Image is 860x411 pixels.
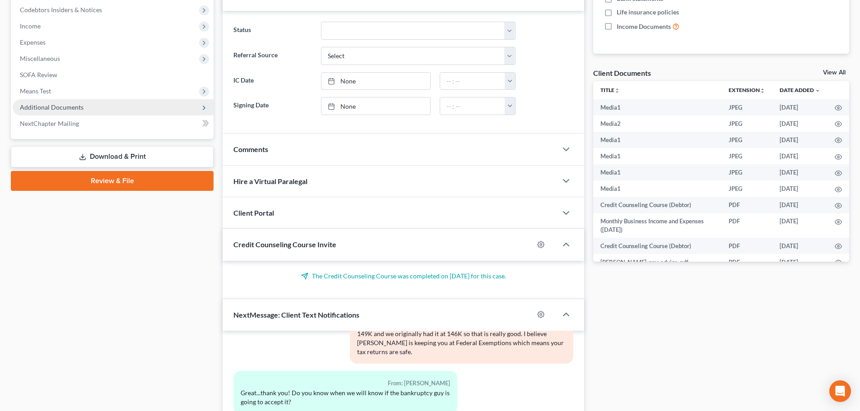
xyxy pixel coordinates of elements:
[772,213,827,238] td: [DATE]
[617,8,679,17] span: Life insurance policies
[233,208,274,217] span: Client Portal
[20,87,51,95] span: Means Test
[617,22,671,31] span: Income Documents
[721,148,772,164] td: JPEG
[593,115,721,132] td: Media2
[829,380,851,402] div: Open Intercom Messenger
[614,88,620,93] i: unfold_more
[321,73,430,90] a: None
[13,67,214,83] a: SOFA Review
[721,132,772,148] td: JPEG
[772,197,827,213] td: [DATE]
[233,177,307,185] span: Hire a Virtual Paralegal
[772,238,827,254] td: [DATE]
[241,388,450,406] div: Great...thank you! Do you know when we will know if the bankruptcy guy is going to accept it?
[721,115,772,132] td: JPEG
[721,180,772,197] td: JPEG
[593,68,651,78] div: Client Documents
[229,97,316,115] label: Signing Date
[721,254,772,270] td: PDF
[229,47,316,65] label: Referral Source
[321,97,430,115] a: None
[772,148,827,164] td: [DATE]
[593,213,721,238] td: Monthly Business Income and Expenses ([DATE])
[229,72,316,90] label: IC Date
[20,55,60,62] span: Miscellaneous
[593,238,721,254] td: Credit Counseling Course (Debtor)
[20,6,102,14] span: Codebtors Insiders & Notices
[593,180,721,197] td: Media1
[772,180,827,197] td: [DATE]
[772,254,827,270] td: [DATE]
[593,254,721,270] td: [PERSON_NAME]-pay-advice-pdf
[11,171,214,191] a: Review & File
[772,115,827,132] td: [DATE]
[815,88,820,93] i: expand_more
[357,329,566,356] div: 149K and we originally had it at 146K so that is really good. I believe [PERSON_NAME] is keeping ...
[20,103,84,111] span: Additional Documents
[780,87,820,93] a: Date Added expand_more
[20,120,79,127] span: NextChapter Mailing
[721,238,772,254] td: PDF
[772,99,827,115] td: [DATE]
[440,97,505,115] input: -- : --
[20,71,57,79] span: SOFA Review
[241,378,450,388] div: From: [PERSON_NAME]
[593,99,721,115] td: Media1
[13,115,214,132] a: NextChapter Mailing
[11,146,214,167] a: Download & Print
[772,132,827,148] td: [DATE]
[721,99,772,115] td: JPEG
[593,132,721,148] td: Media1
[440,73,505,90] input: -- : --
[229,22,316,40] label: Status
[721,164,772,180] td: JPEG
[593,164,721,180] td: Media1
[233,240,336,249] span: Credit Counseling Course Invite
[721,197,772,213] td: PDF
[20,38,46,46] span: Expenses
[600,87,620,93] a: Titleunfold_more
[233,272,573,281] p: The Credit Counseling Course was completed on [DATE] for this case.
[721,213,772,238] td: PDF
[593,197,721,213] td: Credit Counseling Course (Debtor)
[729,87,765,93] a: Extensionunfold_more
[233,145,268,153] span: Comments
[772,164,827,180] td: [DATE]
[823,69,846,76] a: View All
[20,22,41,30] span: Income
[593,148,721,164] td: Media1
[760,88,765,93] i: unfold_more
[233,310,359,319] span: NextMessage: Client Text Notifications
